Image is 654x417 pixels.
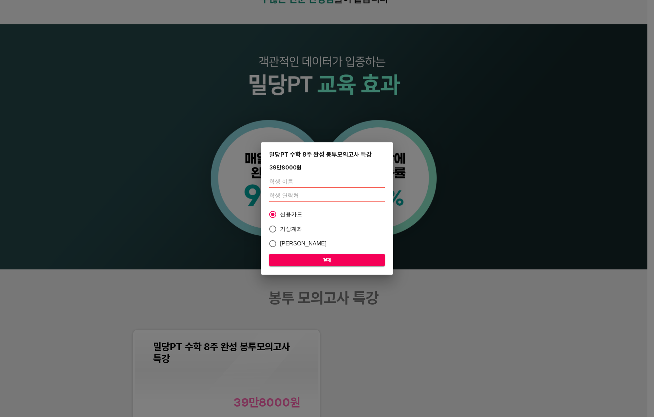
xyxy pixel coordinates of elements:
[280,225,303,233] span: 가상계좌
[269,254,385,267] button: 결제
[280,239,327,248] span: [PERSON_NAME]
[269,164,302,171] div: 39만8000 원
[269,190,385,202] input: 학생 연락처
[275,256,379,265] span: 결제
[269,176,385,188] input: 학생 이름
[280,210,303,219] span: 신용카드
[269,151,385,158] div: 밀당PT 수학 8주 완성 봉투모의고사 특강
